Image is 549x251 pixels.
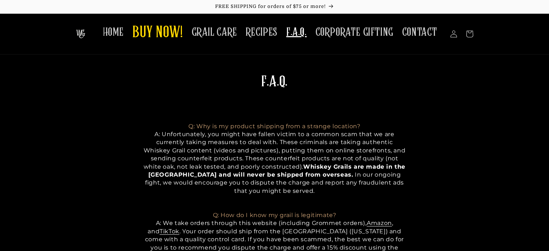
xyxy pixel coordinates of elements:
[246,25,278,39] span: RECIPES
[145,171,404,194] span: In our ongoing fight, we would encourage you to dispute the charge and report any fraudulent ads ...
[315,25,393,39] span: CORPORATE GIFTING
[132,23,183,43] span: BUY NOW!
[144,131,405,170] span: ou might have fallen victim to a common scam that we are currently taking measures to deal with. ...
[187,21,241,44] a: GRAIL CARE
[128,19,187,47] a: BUY NOW!
[103,25,124,39] span: HOME
[160,228,179,235] a: TikTok
[286,25,307,39] span: F.A.Q.
[367,220,392,226] a: Amazon
[282,21,311,44] a: F.A.Q.
[402,25,437,39] span: CONTACT
[261,75,288,89] span: F.A.Q.
[7,4,542,10] p: FREE SHIPPING for orders of $75 or more!
[154,131,211,138] span: A: Unfortunately, y
[192,25,237,39] span: GRAIL CARE
[398,21,442,44] a: CONTACT
[213,212,336,218] span: Q: How do I know my grail is legitimate?
[241,21,282,44] a: RECIPES
[311,21,398,44] a: CORPORATE GIFTING
[99,21,128,44] a: HOME
[154,123,360,138] span: Q: Why is my product shipping from a strange location?
[76,30,85,38] img: The Whiskey Grail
